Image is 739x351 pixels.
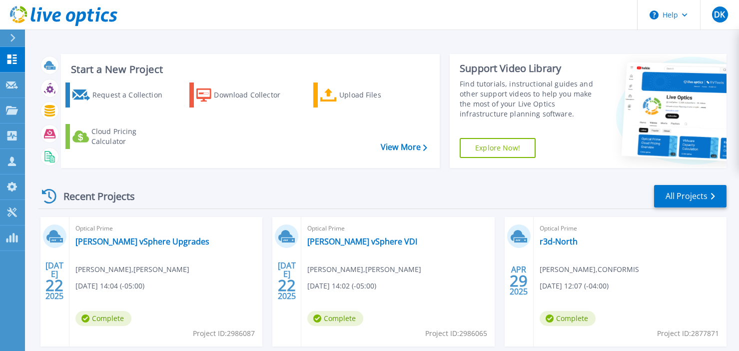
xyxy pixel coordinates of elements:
[45,262,64,299] div: [DATE] 2025
[510,276,528,285] span: 29
[657,328,719,339] span: Project ID: 2877871
[509,262,528,299] div: APR 2025
[307,264,421,275] span: [PERSON_NAME] , [PERSON_NAME]
[277,262,296,299] div: [DATE] 2025
[65,124,168,149] a: Cloud Pricing Calculator
[75,223,256,234] span: Optical Prime
[75,264,189,275] span: [PERSON_NAME] , [PERSON_NAME]
[71,64,427,75] h3: Start a New Project
[278,281,296,289] span: 22
[540,280,609,291] span: [DATE] 12:07 (-04:00)
[65,82,168,107] a: Request a Collection
[460,138,536,158] a: Explore Now!
[540,264,639,275] span: [PERSON_NAME] , CONFORMIS
[540,223,721,234] span: Optical Prime
[339,85,413,105] div: Upload Files
[38,184,148,208] div: Recent Projects
[75,311,131,326] span: Complete
[313,82,416,107] a: Upload Files
[75,236,209,246] a: [PERSON_NAME] vSphere Upgrades
[540,236,578,246] a: r3d-North
[92,85,165,105] div: Request a Collection
[214,85,289,105] div: Download Collector
[307,280,376,291] span: [DATE] 14:02 (-05:00)
[189,82,292,107] a: Download Collector
[381,142,427,152] a: View More
[193,328,255,339] span: Project ID: 2986087
[307,236,417,246] a: [PERSON_NAME] vSphere VDI
[540,311,596,326] span: Complete
[75,280,144,291] span: [DATE] 14:04 (-05:00)
[714,10,725,18] span: DK
[460,62,598,75] div: Support Video Library
[307,223,488,234] span: Optical Prime
[307,311,363,326] span: Complete
[45,281,63,289] span: 22
[460,79,598,119] div: Find tutorials, instructional guides and other support videos to help you make the most of your L...
[91,126,165,146] div: Cloud Pricing Calculator
[654,185,727,207] a: All Projects
[425,328,487,339] span: Project ID: 2986065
